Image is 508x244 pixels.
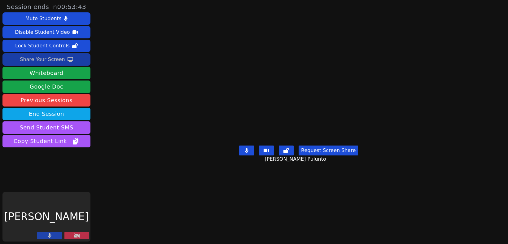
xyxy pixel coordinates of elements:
button: Copy Student Link [2,135,90,147]
button: Lock Student Controls [2,40,90,52]
div: Mute Students [25,14,61,24]
span: Copy Student Link [14,137,79,146]
div: [PERSON_NAME] [2,192,90,242]
span: Session ends in [7,2,86,11]
span: [PERSON_NAME] Pulunto [265,155,328,163]
button: Share Your Screen [2,53,90,66]
div: Lock Student Controls [15,41,70,51]
time: 00:53:43 [57,3,86,11]
div: Disable Student Video [15,27,70,37]
button: Request Screen Share [299,146,358,155]
button: Disable Student Video [2,26,90,38]
button: Send Student SMS [2,121,90,134]
a: Google Doc [2,81,90,93]
button: Mute Students [2,12,90,25]
a: Previous Sessions [2,94,90,107]
button: End Session [2,108,90,120]
div: Share Your Screen [20,54,65,64]
button: Whiteboard [2,67,90,79]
